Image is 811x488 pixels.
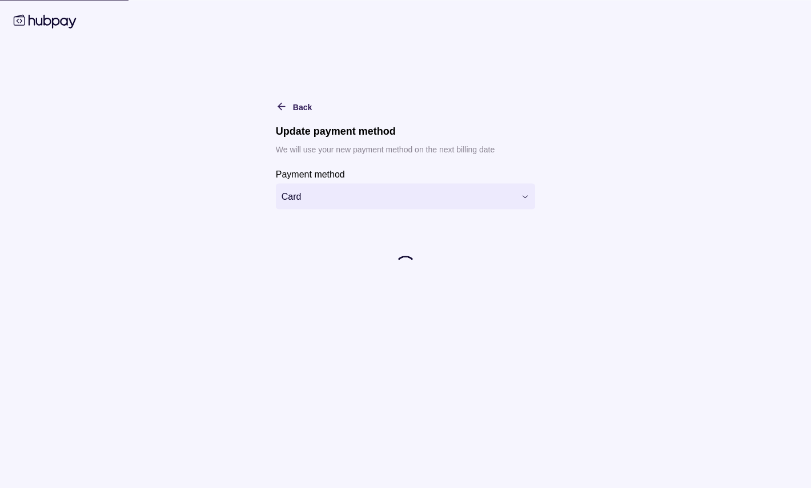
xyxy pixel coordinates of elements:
span: Back [293,103,312,112]
button: Back [276,100,312,114]
h1: Update payment method [276,125,535,138]
p: Payment method [276,170,345,179]
p: We will use your new payment method on the next billing date [276,143,535,156]
label: Payment method [276,167,345,181]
